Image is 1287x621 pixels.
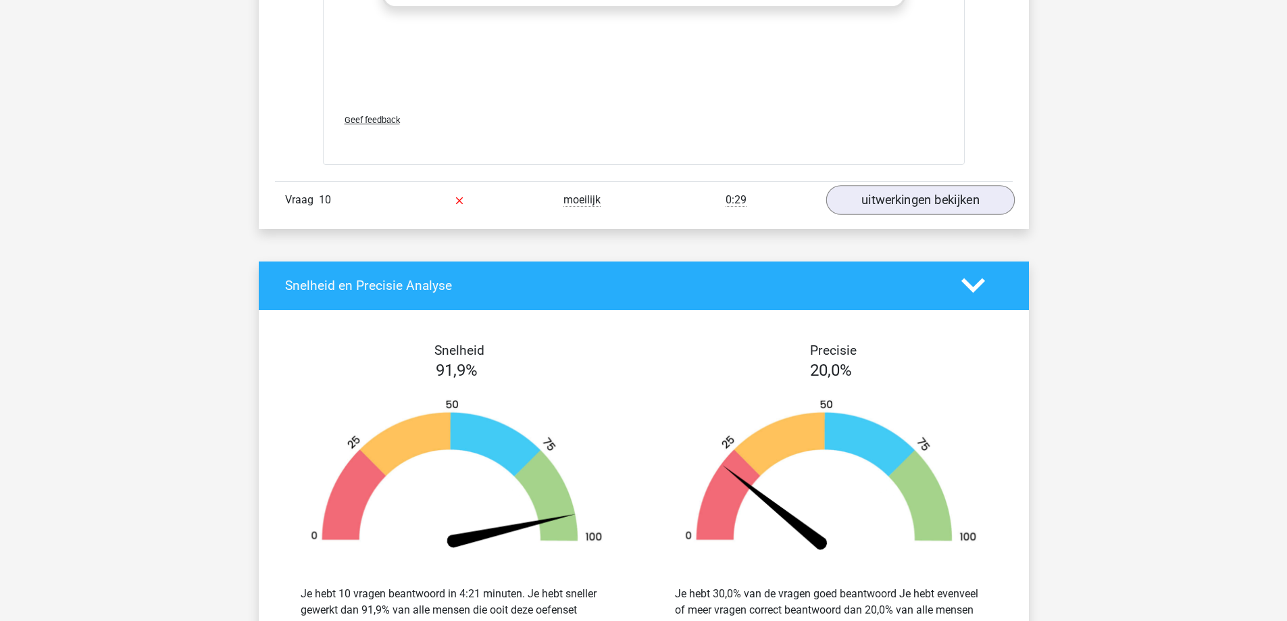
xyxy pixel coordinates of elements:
[285,343,634,358] h4: Snelheid
[810,361,852,380] span: 20,0%
[563,193,601,207] span: moeilijk
[285,278,941,293] h4: Snelheid en Precisie Analyse
[290,399,624,553] img: 92.b67bcff77f7f.png
[436,361,478,380] span: 91,9%
[664,399,998,553] img: 20.4cc17765580c.png
[826,185,1014,215] a: uitwerkingen bekijken
[345,115,400,125] span: Geef feedback
[285,192,319,208] span: Vraag
[726,193,747,207] span: 0:29
[319,193,331,206] span: 10
[659,343,1008,358] h4: Precisie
